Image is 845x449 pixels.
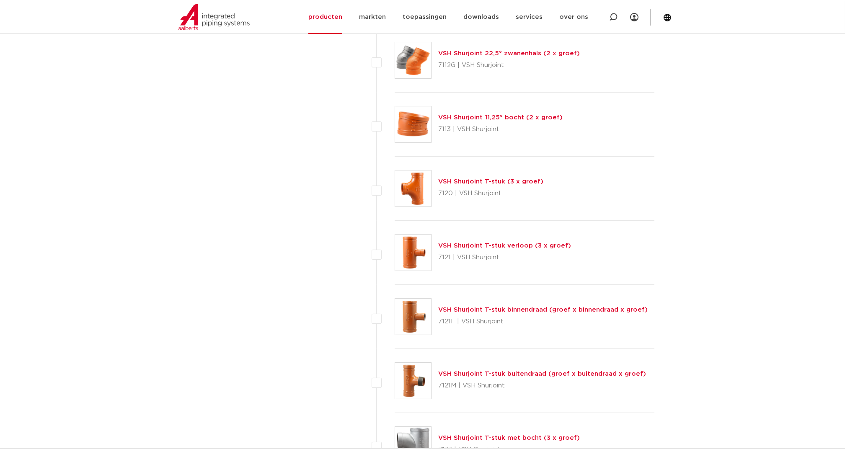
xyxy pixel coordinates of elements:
a: VSH Shurjoint 22,5° zwanenhals (2 x groef) [438,50,580,57]
p: 7112G | VSH Shurjoint [438,59,580,72]
img: Thumbnail for VSH Shurjoint T-stuk buitendraad (groef x buitendraad x groef) [395,363,431,399]
p: 7121F | VSH Shurjoint [438,315,648,328]
img: Thumbnail for VSH Shurjoint 11,25° bocht (2 x groef) [395,106,431,142]
a: VSH Shurjoint T-stuk binnendraad (groef x binnendraad x groef) [438,307,648,313]
a: VSH Shurjoint T-stuk met bocht (3 x groef) [438,435,580,441]
a: VSH Shurjoint 11,25° bocht (2 x groef) [438,114,563,121]
p: 7120 | VSH Shurjoint [438,187,543,200]
img: Thumbnail for VSH Shurjoint T-stuk (3 x groef) [395,170,431,206]
a: VSH Shurjoint T-stuk verloop (3 x groef) [438,243,571,249]
img: Thumbnail for VSH Shurjoint 22,5° zwanenhals (2 x groef) [395,42,431,78]
p: 7113 | VSH Shurjoint [438,123,563,136]
img: Thumbnail for VSH Shurjoint T-stuk verloop (3 x groef) [395,235,431,271]
a: VSH Shurjoint T-stuk buitendraad (groef x buitendraad x groef) [438,371,646,377]
img: Thumbnail for VSH Shurjoint T-stuk binnendraad (groef x binnendraad x groef) [395,299,431,335]
p: 7121M | VSH Shurjoint [438,379,646,392]
a: VSH Shurjoint T-stuk (3 x groef) [438,178,543,185]
p: 7121 | VSH Shurjoint [438,251,571,264]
